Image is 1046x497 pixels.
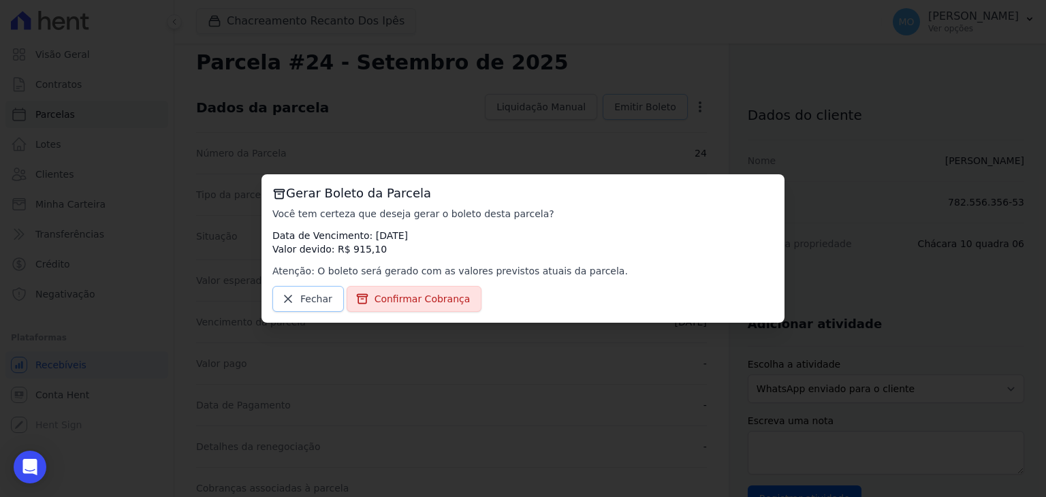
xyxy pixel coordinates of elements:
[272,264,774,278] p: Atenção: O boleto será gerado com as valores previstos atuais da parcela.
[375,292,471,306] span: Confirmar Cobrança
[14,451,46,483] div: Open Intercom Messenger
[300,292,332,306] span: Fechar
[272,229,774,256] p: Data de Vencimento: [DATE] Valor devido: R$ 915,10
[272,286,344,312] a: Fechar
[272,185,774,202] h3: Gerar Boleto da Parcela
[272,207,774,221] p: Você tem certeza que deseja gerar o boleto desta parcela?
[347,286,482,312] a: Confirmar Cobrança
